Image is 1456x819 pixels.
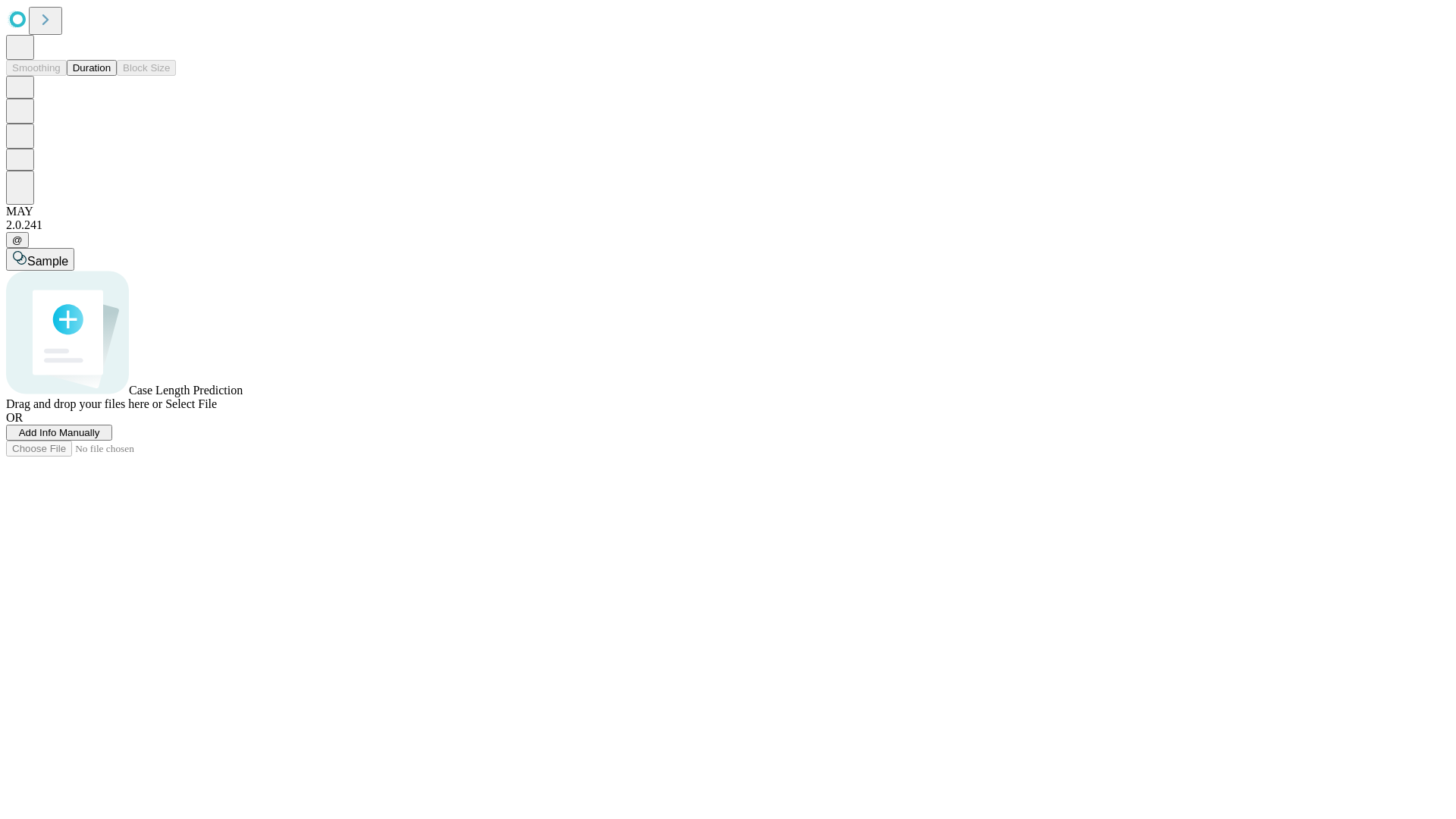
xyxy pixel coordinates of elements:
[6,248,74,271] button: Sample
[6,60,67,76] button: Smoothing
[117,60,176,76] button: Block Size
[129,384,243,397] span: Case Length Prediction
[6,232,29,248] button: @
[6,205,1450,218] div: MAY
[27,255,68,268] span: Sample
[6,411,23,424] span: OR
[67,60,117,76] button: Duration
[6,425,112,441] button: Add Info Manually
[165,397,217,410] span: Select File
[6,397,162,410] span: Drag and drop your files here or
[6,218,1450,232] div: 2.0.241
[19,427,100,438] span: Add Info Manually
[12,234,23,246] span: @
